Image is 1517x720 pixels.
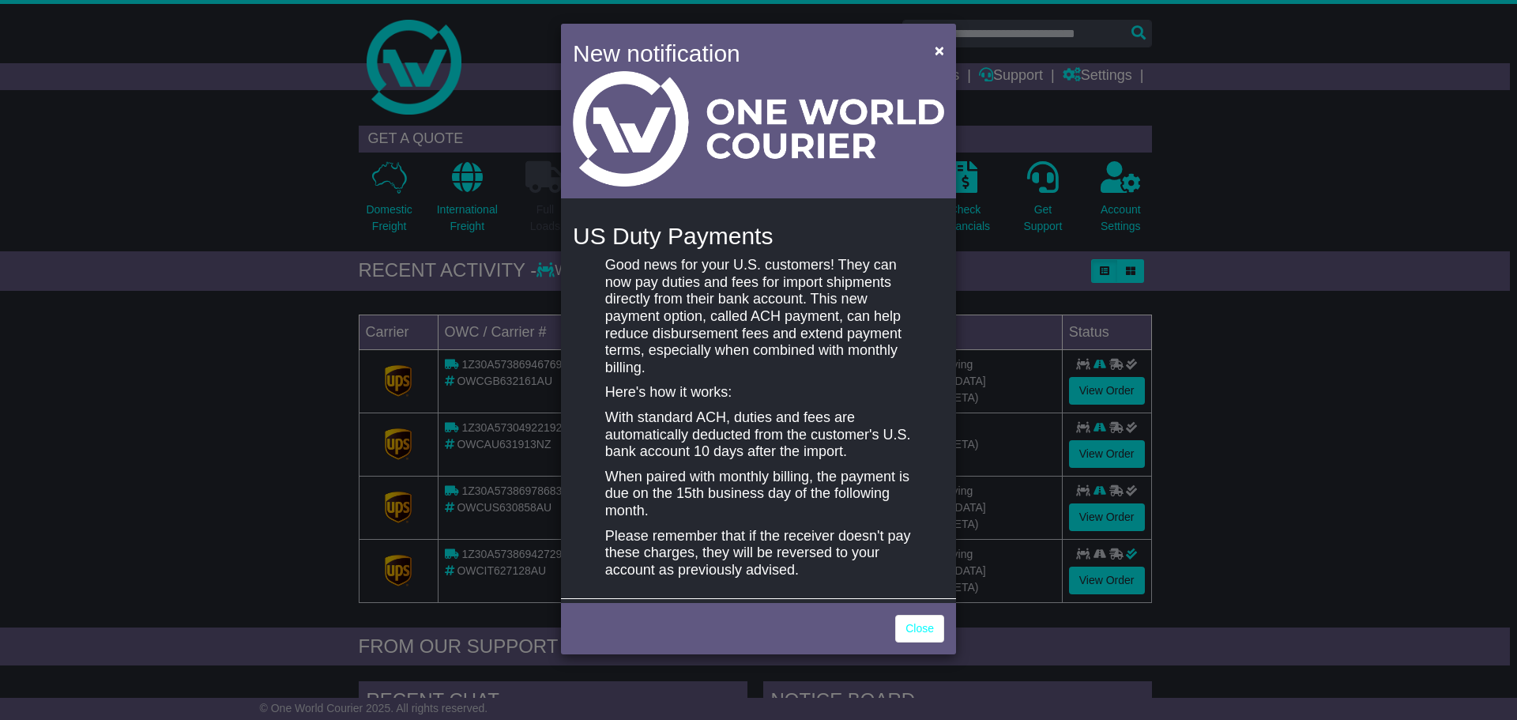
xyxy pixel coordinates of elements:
[605,409,912,461] p: With standard ACH, duties and fees are automatically deducted from the customer's U.S. bank accou...
[573,36,912,71] h4: New notification
[927,34,952,66] button: Close
[605,528,912,579] p: Please remember that if the receiver doesn't pay these charges, they will be reversed to your acc...
[573,223,944,249] h4: US Duty Payments
[605,384,912,401] p: Here's how it works:
[605,469,912,520] p: When paired with monthly billing, the payment is due on the 15th business day of the following mo...
[895,615,944,643] a: Close
[605,257,912,376] p: Good news for your U.S. customers! They can now pay duties and fees for import shipments directly...
[573,71,944,187] img: Light
[935,41,944,59] span: ×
